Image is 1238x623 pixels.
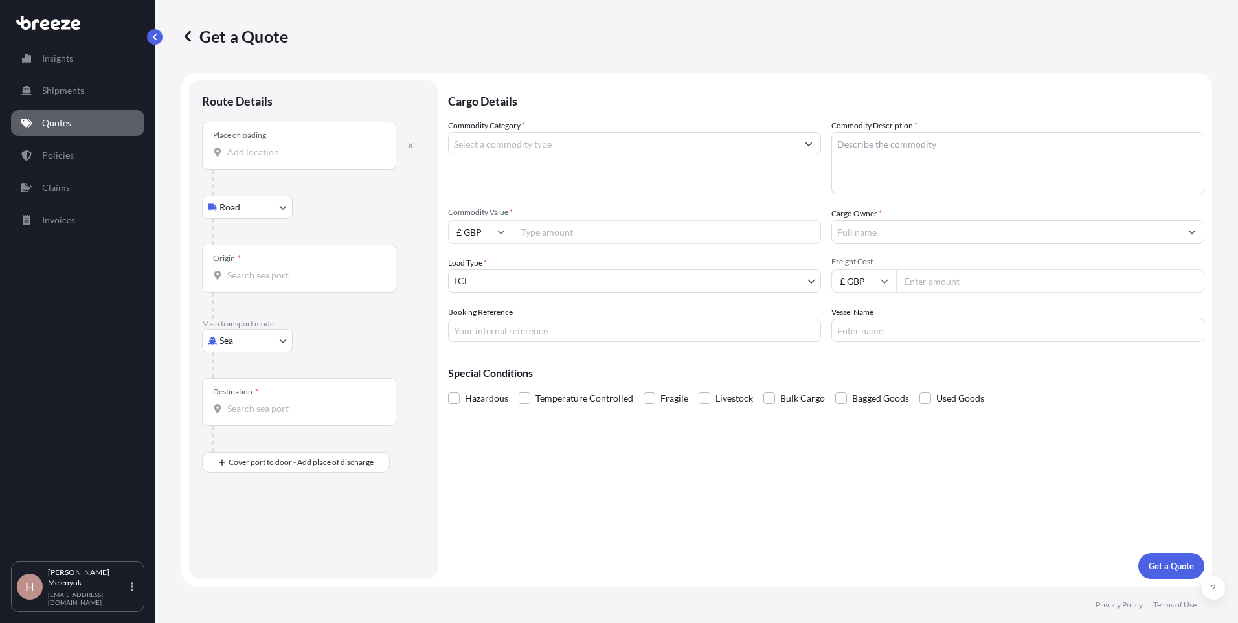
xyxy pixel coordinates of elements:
span: Temperature Controlled [535,389,633,408]
input: Full name [832,220,1180,244]
span: Hazardous [465,389,508,408]
p: [PERSON_NAME] Melenyuk [48,567,128,588]
span: H [25,580,34,593]
p: Claims [42,181,70,194]
span: Commodity Value [448,207,821,218]
p: Quotes [42,117,71,130]
label: Commodity Category [448,119,525,132]
button: LCL [448,269,821,293]
input: Destination [227,402,380,415]
p: Shipments [42,84,84,97]
a: Insights [11,45,144,71]
label: Vessel Name [831,306,873,319]
span: LCL [454,275,469,288]
span: Used Goods [936,389,984,408]
span: Sea [219,334,233,347]
p: Main transport mode [202,319,425,329]
label: Cargo Owner [831,207,882,220]
p: Route Details [202,93,273,109]
span: Cover port to door - Add place of discharge [229,456,374,469]
input: Type amount [513,220,821,244]
p: Get a Quote [1149,560,1194,572]
input: Enter name [831,319,1204,342]
button: Get a Quote [1138,553,1204,579]
button: Show suggestions [797,132,820,155]
span: Bagged Goods [852,389,909,408]
p: Special Conditions [448,368,1204,378]
button: Select transport [202,196,293,219]
button: Show suggestions [1180,220,1204,244]
p: Insights [42,52,73,65]
span: Bulk Cargo [780,389,825,408]
a: Privacy Policy [1096,600,1143,610]
p: Policies [42,149,74,162]
a: Invoices [11,207,144,233]
input: Origin [227,269,380,282]
button: Select transport [202,329,293,352]
input: Select a commodity type [449,132,797,155]
span: Freight Cost [831,256,1204,267]
label: Commodity Description [831,119,917,132]
p: [EMAIL_ADDRESS][DOMAIN_NAME] [48,591,128,606]
p: Cargo Details [448,80,1204,119]
a: Shipments [11,78,144,104]
input: Your internal reference [448,319,821,342]
a: Quotes [11,110,144,136]
span: Livestock [715,389,753,408]
a: Terms of Use [1153,600,1197,610]
div: Place of loading [213,130,266,141]
span: Road [219,201,240,214]
input: Enter amount [896,269,1204,293]
a: Claims [11,175,144,201]
a: Policies [11,142,144,168]
div: Origin [213,253,241,264]
span: Fragile [660,389,688,408]
input: Place of loading [227,146,380,159]
label: Booking Reference [448,306,513,319]
button: Cover port to door - Add place of discharge [202,452,390,473]
p: Invoices [42,214,75,227]
div: Destination [213,387,258,397]
p: Get a Quote [181,26,288,47]
span: Load Type [448,256,487,269]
